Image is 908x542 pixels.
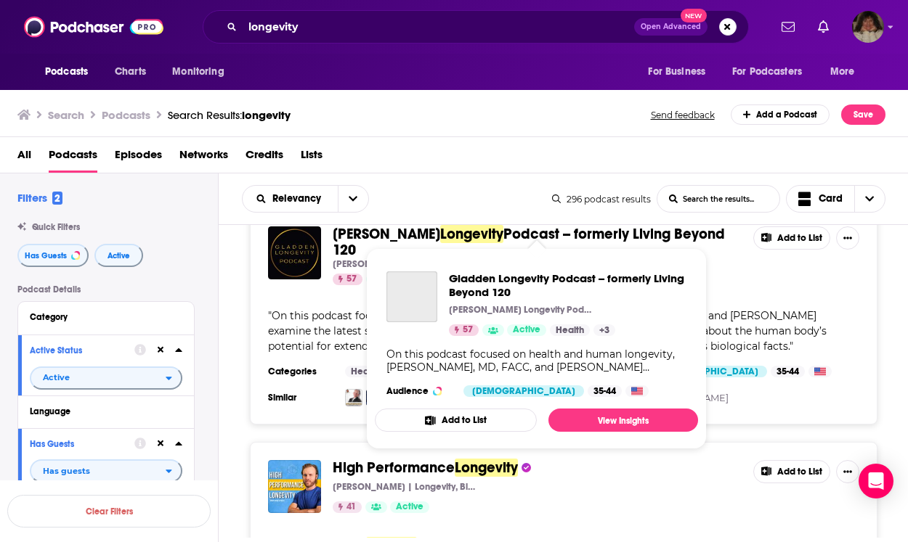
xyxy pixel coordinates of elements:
a: Search Results:longevity [168,108,291,122]
span: , [PERSON_NAME], MD, FACC, and [PERSON_NAME] examine the latest scientific research, technology, ... [268,309,827,353]
span: 2 [52,192,62,205]
span: 41 [346,500,356,514]
div: Language [30,406,173,416]
span: Quick Filters [32,222,80,232]
input: Search podcasts, credits, & more... [243,15,634,38]
button: open menu [638,58,723,86]
img: Podchaser - Follow, Share and Rate Podcasts [24,13,163,41]
p: [PERSON_NAME] Longevity Podcast [449,304,594,316]
a: Episodes [115,143,162,173]
span: For Business [648,62,705,82]
a: Credits [246,143,283,173]
h3: Podcasts [102,108,150,122]
button: Send feedback [646,109,719,121]
span: On this podcast focused on health and human [272,309,507,322]
button: open menu [35,58,107,86]
span: Charts [115,62,146,82]
span: Open Advanced [641,23,701,30]
div: Active Status [30,345,125,356]
span: 57 [463,323,473,337]
span: Longevity [440,225,503,243]
a: [PERSON_NAME]LongevityPodcast -- formerly Living Beyond 120 [333,226,742,258]
a: Health [550,324,590,336]
button: Open AdvancedNew [634,18,708,36]
img: User Profile [852,11,884,43]
button: open menu [30,459,182,483]
a: Health [345,366,385,377]
p: [PERSON_NAME] Longevity Podcast [333,258,478,270]
p: [PERSON_NAME] | Longevity, Biohacking, & Performance [333,481,478,493]
h3: Similar [268,392,333,403]
a: Lists [301,143,323,173]
a: Active [390,501,429,513]
span: Podcast -- formerly Living Beyond 120 [333,225,725,259]
div: On this podcast focused on health and human longevity, [PERSON_NAME], MD, FACC, and [PERSON_NAME]... [386,348,686,374]
div: 35-44 [588,385,622,397]
button: Category [30,308,182,326]
a: Podcasts [49,143,97,173]
span: " " [268,309,827,353]
a: High PerformanceLongevity [333,460,518,476]
button: Has Guests [30,435,134,453]
span: Monitoring [172,62,224,82]
button: Clear Filters [7,495,211,527]
a: Active [507,324,546,336]
h2: Filters [17,191,62,205]
a: Charts [105,58,155,86]
p: Podcast Details [17,284,195,295]
a: 41 [333,501,362,513]
span: Active [108,252,130,260]
a: Show notifications dropdown [812,15,835,39]
div: Search Results: [168,108,291,122]
button: open menu [338,186,368,212]
span: More [830,62,855,82]
a: Gladden Longevity Podcast -- formerly Living Beyond 120 [268,226,321,279]
div: [DEMOGRAPHIC_DATA] [646,366,767,377]
button: open menu [30,366,182,390]
a: View Insights [548,408,698,432]
a: +3 [593,324,615,336]
h3: Search [48,108,84,122]
span: High Performance [333,459,455,477]
span: Has guests [43,467,90,475]
div: [DEMOGRAPHIC_DATA] [463,385,584,397]
a: Show notifications dropdown [776,15,800,39]
h3: Audience [386,385,452,397]
button: Active [94,244,143,267]
button: Add to List [753,226,830,250]
span: Longevity [455,459,518,477]
h2: filter dropdown [30,366,182,390]
a: High Performance Longevity [268,460,321,513]
button: open menu [243,194,338,204]
a: Gladden Longevity Podcast -- formerly Living Beyond 120 [386,271,437,322]
a: Gladden Longevity Podcast -- formerly Living Beyond 120 [449,271,686,299]
span: Relevancy [272,194,326,204]
img: The Ironman Executive [345,389,362,406]
h2: filter dropdown [30,459,182,483]
span: Card [819,194,843,204]
a: All [17,143,31,173]
span: Active [513,323,540,337]
span: Logged in as angelport [852,11,884,43]
h2: Choose View [786,185,886,213]
button: Active Status [30,341,134,359]
h3: Categories [268,366,333,377]
span: For Podcasters [732,62,802,82]
span: Active [43,374,70,382]
a: 57 [449,324,479,336]
div: Search podcasts, credits, & more... [203,10,749,44]
button: open menu [820,58,873,86]
span: [PERSON_NAME] [333,225,440,243]
button: Show More Button [836,226,859,250]
a: Networks [179,143,228,173]
button: Language [30,402,182,420]
div: 35-44 [771,366,805,377]
h2: Choose List sort [242,185,369,213]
